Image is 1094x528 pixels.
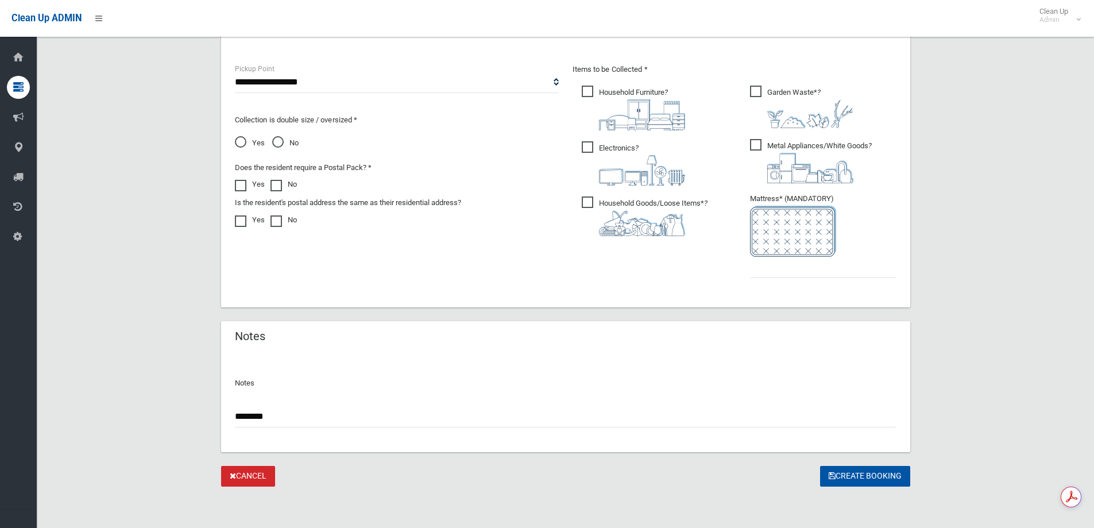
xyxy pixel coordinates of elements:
[270,178,297,191] label: No
[235,161,372,175] label: Does the resident require a Postal Pack? *
[767,99,853,128] img: 4fd8a5c772b2c999c83690221e5242e0.png
[235,178,265,191] label: Yes
[235,196,461,210] label: Is the resident's postal address the same as their residential address?
[235,213,265,227] label: Yes
[767,88,853,128] i: ?
[599,99,685,130] img: aa9efdbe659d29b613fca23ba79d85cb.png
[272,136,299,150] span: No
[582,196,708,236] span: Household Goods/Loose Items*
[582,141,685,186] span: Electronics
[750,139,872,183] span: Metal Appliances/White Goods
[1034,7,1080,24] span: Clean Up
[11,13,82,24] span: Clean Up ADMIN
[235,376,896,390] p: Notes
[582,86,685,130] span: Household Furniture
[767,141,872,183] i: ?
[750,86,853,128] span: Garden Waste*
[221,325,279,348] header: Notes
[599,88,685,130] i: ?
[750,194,896,257] span: Mattress* (MANDATORY)
[599,155,685,186] img: 394712a680b73dbc3d2a6a3a7ffe5a07.png
[221,466,275,487] a: Cancel
[599,199,708,236] i: ?
[820,466,910,487] button: Create Booking
[599,210,685,236] img: b13cc3517677393f34c0a387616ef184.png
[573,63,896,76] p: Items to be Collected *
[767,153,853,183] img: 36c1b0289cb1767239cdd3de9e694f19.png
[750,206,836,257] img: e7408bece873d2c1783593a074e5cb2f.png
[270,213,297,227] label: No
[1039,16,1068,24] small: Admin
[599,144,685,186] i: ?
[235,136,265,150] span: Yes
[235,113,559,127] p: Collection is double size / oversized *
